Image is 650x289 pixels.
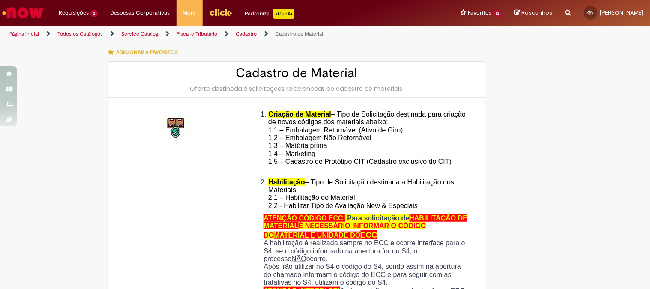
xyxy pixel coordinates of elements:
[274,232,360,239] span: MATERIAL E UNIDADE DO
[163,115,190,142] img: Cadastro de Material
[264,214,467,229] span: HABILITAÇÃO DE MATERIAL
[1,4,45,21] img: ServiceNow
[245,9,294,19] div: Padroniza
[268,178,454,209] span: – Tipo de Solicitação destinada a Habilitação dos Materiais 2.1 – Habilitação de Material 2.2 - H...
[116,49,178,56] span: Adicionar a Favoritos
[117,84,476,93] div: Oferta destinada à solicitações relacionadas ao cadastro de materiais.
[108,43,183,61] button: Adicionar a Favoritos
[522,9,553,17] span: Rascunhos
[347,214,410,222] span: Para solicitação de
[264,263,470,286] p: Após irão utilizar no S4 o código do S4, sendo assim na abertura do chamado informam o código do ...
[9,30,39,37] a: Página inicial
[57,30,103,37] a: Todos os Catálogos
[264,222,426,238] span: É NECESSÁRIO INFORMAR O CÓDIGO DO
[121,30,158,37] a: Service Catalog
[291,255,306,262] u: NÃO
[361,230,377,239] span: ECC
[588,10,594,15] span: GN
[273,9,294,19] p: +GenAi
[468,9,491,17] span: Favoritos
[268,111,331,118] span: Criação de Material
[183,9,196,17] span: More
[111,9,170,17] span: Despesas Corporativas
[493,10,502,17] span: 13
[236,30,257,37] a: Cadastro
[600,9,644,16] span: [PERSON_NAME]
[264,214,345,222] span: ATENÇÃO CÓDIGO ECC!
[275,30,323,37] a: Cadastro de Material
[6,26,427,42] ul: Trilhas de página
[59,9,89,17] span: Requisições
[268,111,466,173] span: – Tipo de Solicitação destinada para criação de novos códigos dos materiais abaixo: 1.1 – Embalag...
[209,6,232,19] img: click_logo_yellow_360x200.png
[177,30,217,37] a: Fiscal e Tributário
[268,178,305,186] span: Habilitação
[117,66,476,80] h2: Cadastro de Material
[90,10,98,17] span: 3
[515,9,553,17] a: Rascunhos
[264,239,470,263] p: A habilitação é realizada sempre no ECC e ocorre interface para o S4, se o código informado na ab...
